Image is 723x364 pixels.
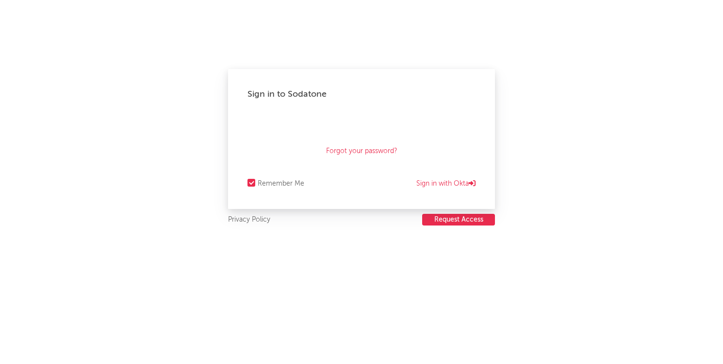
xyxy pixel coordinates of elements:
a: Sign in with Okta [416,178,476,190]
a: Request Access [422,214,495,226]
a: Forgot your password? [326,145,397,157]
div: Remember Me [258,178,304,190]
button: Request Access [422,214,495,225]
a: Privacy Policy [228,214,270,226]
div: Sign in to Sodatone [247,88,476,100]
